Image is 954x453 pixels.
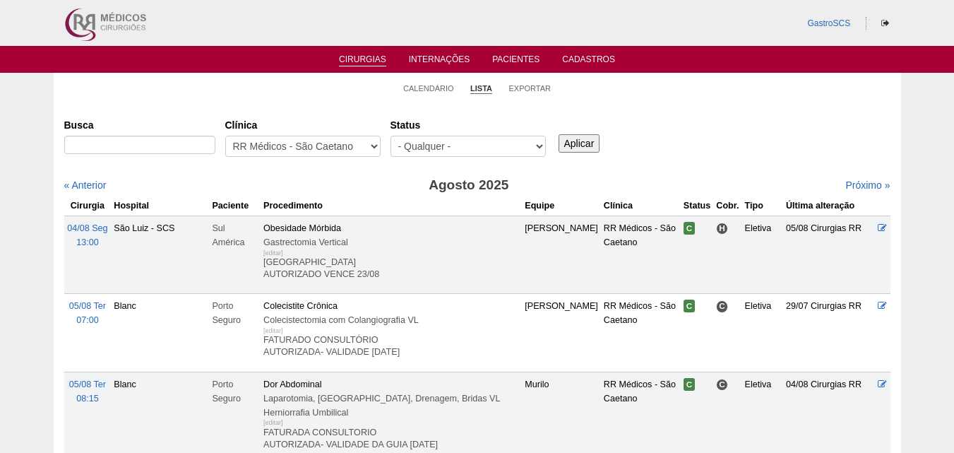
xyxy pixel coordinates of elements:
input: Digite os termos que você deseja procurar. [64,136,215,154]
label: Busca [64,118,215,132]
a: Editar [878,223,887,233]
div: [editar] [263,416,283,430]
a: Lista [470,83,492,94]
th: Cirurgia [64,196,112,216]
a: GastroSCS [807,18,850,28]
a: 05/08 Ter 07:00 [69,301,106,325]
div: Gastrectomia Vertical [263,235,519,249]
div: Sul América [212,221,258,249]
span: 08:15 [76,394,99,404]
p: [GEOGRAPHIC_DATA] AUTORIZADO VENCE 23/08 [263,257,519,281]
div: Herniorrafia Umbilical [263,406,519,420]
span: Confirmada [684,378,696,391]
div: Porto Seguro [212,299,258,327]
label: Clínica [225,118,381,132]
td: Colecistite Crônica [261,294,522,372]
span: 13:00 [76,237,99,247]
td: São Luiz - SCS [111,216,209,293]
a: Cadastros [562,54,615,69]
span: Consultório [716,300,728,312]
input: Aplicar [559,134,600,153]
span: 05/08 Ter [69,380,106,389]
a: 05/08 Ter 08:15 [69,380,106,404]
h3: Agosto 2025 [262,175,675,196]
td: [PERSON_NAME] [522,216,601,293]
th: Clínica [601,196,681,216]
p: FATURADA CONSULTORIO AUTORIZADA- VALIDADE DA GUIA [DATE] [263,427,519,451]
a: Internações [409,54,470,69]
a: Pacientes [492,54,539,69]
div: Laparotomia, [GEOGRAPHIC_DATA], Drenagem, Bridas VL [263,392,519,406]
td: Blanc [111,294,209,372]
th: Equipe [522,196,601,216]
span: 04/08 Seg [67,223,107,233]
th: Cobr. [713,196,741,216]
div: [editar] [263,246,283,260]
a: Calendário [403,83,454,93]
a: 04/08 Seg 13:00 [67,223,107,247]
span: Consultório [716,379,728,391]
td: RR Médicos - São Caetano [601,294,681,372]
th: Última alteração [783,196,876,216]
i: Sair [881,19,889,28]
th: Procedimento [261,196,522,216]
span: Confirmada [684,300,696,312]
td: [PERSON_NAME] [522,294,601,372]
td: Obesidade Mórbida [261,216,522,293]
td: 29/07 Cirurgias RR [783,294,876,372]
td: Eletiva [741,216,782,293]
a: Exportar [508,83,551,93]
span: Hospital [716,223,728,235]
a: « Anterior [64,180,107,191]
th: Status [681,196,714,216]
span: Confirmada [684,222,696,235]
label: Status [390,118,546,132]
td: 05/08 Cirurgias RR [783,216,876,293]
div: [editar] [263,324,283,338]
a: Próximo » [845,180,890,191]
th: Paciente [209,196,261,216]
a: Editar [878,301,887,311]
span: 05/08 Ter [69,301,106,311]
a: Editar [878,380,887,389]
td: RR Médicos - São Caetano [601,216,681,293]
th: Tipo [741,196,782,216]
span: 07:00 [76,315,99,325]
div: Porto Seguro [212,377,258,406]
td: Eletiva [741,294,782,372]
div: Colecistectomia com Colangiografia VL [263,313,519,327]
a: Cirurgias [339,54,386,66]
p: FATURADO CONSULTÓRIO AUTORIZADA- VALIDADE [DATE] [263,334,519,358]
th: Hospital [111,196,209,216]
